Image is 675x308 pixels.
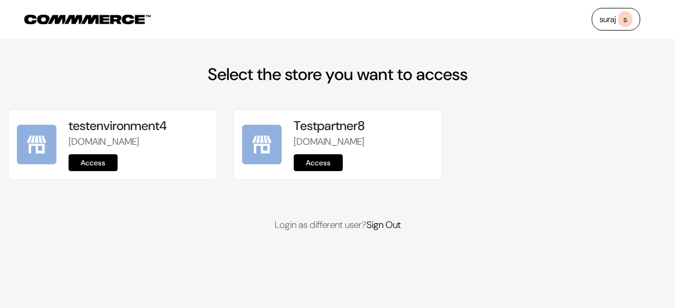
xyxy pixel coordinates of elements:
[8,218,667,232] p: Login as different user?
[242,125,282,164] img: Testpartner8
[8,64,667,84] h2: Select the store you want to access
[294,118,433,134] h5: Testpartner8
[618,11,632,27] span: s
[24,15,151,24] img: COMMMERCE
[592,8,640,31] a: surajs
[69,118,208,134] h5: testenvironment4
[294,135,433,149] p: [DOMAIN_NAME]
[367,218,401,231] a: Sign Out
[294,154,343,171] a: Access
[17,125,56,164] img: testenvironment4
[69,135,208,149] p: [DOMAIN_NAME]
[69,154,118,171] a: Access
